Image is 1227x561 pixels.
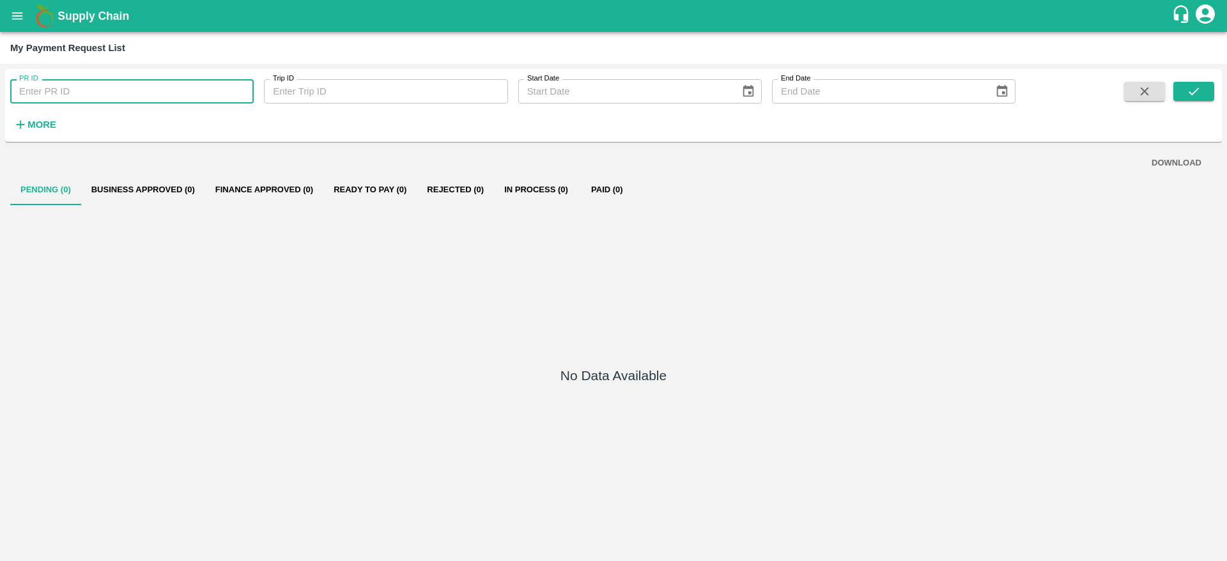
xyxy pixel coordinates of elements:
input: Enter PR ID [10,79,254,104]
button: Rejected (0) [417,174,494,205]
input: Start Date [518,79,731,104]
button: open drawer [3,1,32,31]
label: PR ID [19,73,38,84]
h5: No Data Available [560,367,667,385]
div: customer-support [1171,4,1194,27]
strong: More [27,119,56,130]
div: My Payment Request List [10,40,125,56]
button: Choose date [736,79,760,104]
a: Supply Chain [58,7,1171,25]
button: In Process (0) [494,174,578,205]
button: Pending (0) [10,174,81,205]
input: Enter Trip ID [264,79,507,104]
button: Choose date [990,79,1014,104]
div: account of current user [1194,3,1217,29]
button: Business Approved (0) [81,174,205,205]
button: DOWNLOAD [1146,152,1207,174]
input: End Date [772,79,985,104]
label: Trip ID [273,73,294,84]
button: Finance Approved (0) [205,174,323,205]
button: Paid (0) [578,174,636,205]
button: More [10,114,59,135]
b: Supply Chain [58,10,129,22]
button: Ready To Pay (0) [323,174,417,205]
img: logo [32,3,58,29]
label: End Date [781,73,810,84]
label: Start Date [527,73,559,84]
